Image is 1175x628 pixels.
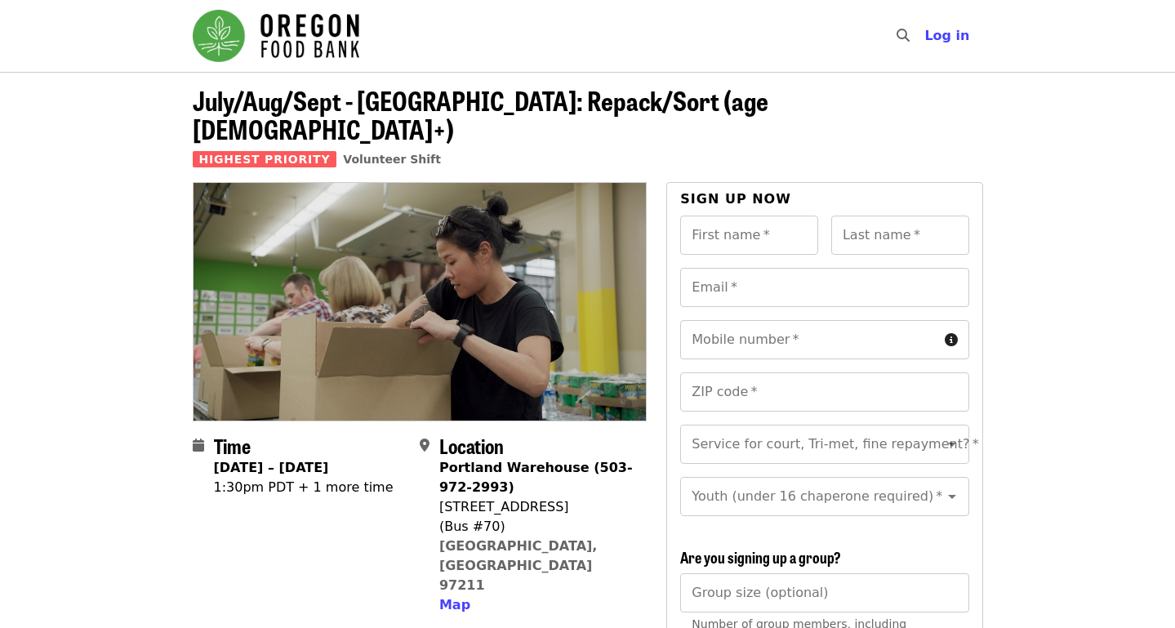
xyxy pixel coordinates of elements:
button: Open [941,485,964,508]
span: Are you signing up a group? [680,546,841,568]
div: [STREET_ADDRESS] [439,497,634,517]
span: July/Aug/Sept - [GEOGRAPHIC_DATA]: Repack/Sort (age [DEMOGRAPHIC_DATA]+) [193,81,768,148]
img: July/Aug/Sept - Portland: Repack/Sort (age 8+) organized by Oregon Food Bank [194,183,647,420]
a: [GEOGRAPHIC_DATA], [GEOGRAPHIC_DATA] 97211 [439,538,598,593]
span: Highest Priority [193,151,337,167]
span: Location [439,431,504,460]
button: Open [941,433,964,456]
a: Volunteer Shift [343,153,441,166]
input: Search [919,16,932,56]
div: (Bus #70) [439,517,634,537]
span: Log in [924,28,969,43]
strong: Portland Warehouse (503-972-2993) [439,460,633,495]
input: Last name [831,216,969,255]
input: Mobile number [680,320,937,359]
i: calendar icon [193,438,204,453]
span: Map [439,597,470,612]
input: First name [680,216,818,255]
i: search icon [897,28,910,43]
strong: [DATE] – [DATE] [214,460,329,475]
span: Time [214,431,251,460]
div: 1:30pm PDT + 1 more time [214,478,394,497]
input: [object Object] [680,573,968,612]
span: Sign up now [680,191,791,207]
i: map-marker-alt icon [420,438,429,453]
input: ZIP code [680,372,968,412]
input: Email [680,268,968,307]
button: Map [439,595,470,615]
i: circle-info icon [945,332,958,348]
button: Log in [911,20,982,52]
img: Oregon Food Bank - Home [193,10,359,62]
